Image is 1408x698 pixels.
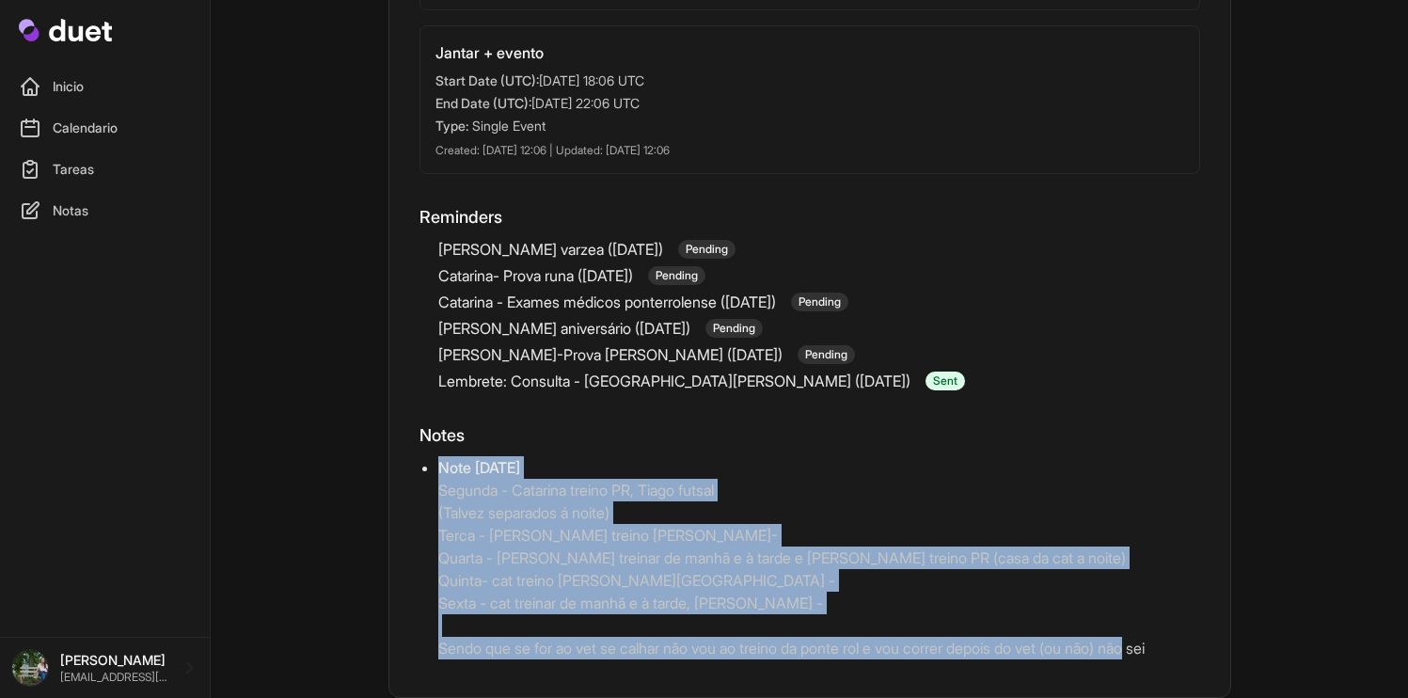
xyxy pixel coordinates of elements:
[438,569,1200,592] p: Quinta- cat treino [PERSON_NAME][GEOGRAPHIC_DATA] -
[11,192,198,230] a: Notas
[435,71,1184,90] div: [DATE] 18:06 UTC
[60,651,168,670] p: [PERSON_NAME]
[435,41,1184,64] h3: Jantar + evento
[438,524,1200,547] p: Terca - [PERSON_NAME] treino [PERSON_NAME]-
[648,266,705,285] span: Pending
[438,479,1200,501] p: Segunda - Catarina treino PR, Tiago futsal
[472,118,546,134] span: Single Event
[11,649,49,687] img: DSC08576_Original.jpeg
[11,649,198,687] a: [PERSON_NAME] [EMAIL_ADDRESS][DOMAIN_NAME]
[11,151,198,188] a: Tareas
[438,264,633,287] span: Catarina- Prova runa ([DATE])
[435,95,531,111] span: End Date (UTC):
[11,109,198,147] a: Calendario
[438,637,1200,659] p: Sendo que se for ao vet se calhar não vou ao treino da ponte rol e vou correr depois do vet (ou n...
[925,372,965,390] span: Sent
[419,422,1200,449] h2: Notes
[438,238,663,261] span: [PERSON_NAME] varzea ([DATE])
[798,345,855,364] span: Pending
[11,68,198,105] a: Inicio
[435,72,539,88] span: Start Date (UTC):
[438,547,1200,569] p: Quarta - [PERSON_NAME] treinar de manhã e à tarde e [PERSON_NAME] treino PR (casa da cat a noite)
[438,592,1200,614] p: Sexta - cat treinar de manhã e à tarde, [PERSON_NAME] -
[435,143,1184,158] div: Created: [DATE] 12:06 | Updated: [DATE] 12:06
[438,291,776,313] span: Catarina - Exames médicos ponterrolense ([DATE])
[438,501,1200,524] p: (Talvez separados á noite)
[438,343,783,366] span: [PERSON_NAME]-Prova [PERSON_NAME] ([DATE])
[438,456,1200,479] div: Note [DATE]
[419,204,1200,230] h2: Reminders
[60,670,168,685] p: [EMAIL_ADDRESS][DOMAIN_NAME]
[435,94,1184,113] div: [DATE] 22:06 UTC
[435,118,468,134] span: Type:
[438,317,690,340] span: [PERSON_NAME] aniversário ([DATE])
[791,293,848,311] span: Pending
[705,319,763,338] span: Pending
[678,240,736,259] span: Pending
[438,370,910,392] span: Lembrete: Consulta - [GEOGRAPHIC_DATA][PERSON_NAME] ([DATE])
